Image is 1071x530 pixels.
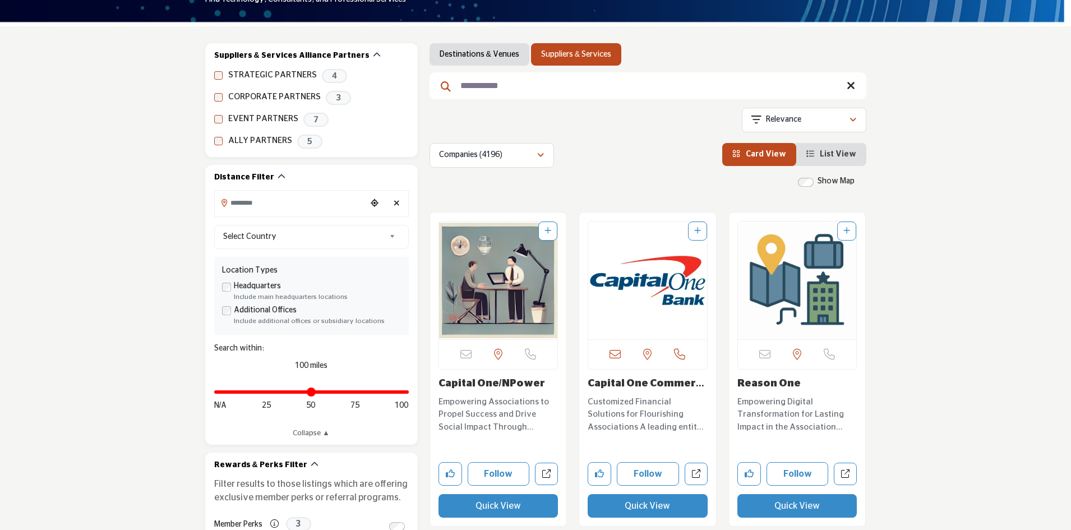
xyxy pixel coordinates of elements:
[440,49,519,60] a: Destinations & Venues
[737,462,761,486] button: Like company
[214,400,227,412] span: N/A
[228,135,292,148] label: ALLY PARTNERS
[588,379,704,401] a: Capital One Commerci...
[588,378,708,390] h3: Capital One Commercial Banking
[297,135,322,149] span: 5
[468,462,530,486] button: Follow
[818,176,855,187] label: Show Map
[737,396,857,434] p: Empowering Digital Transformation for Lasting Impact in the Association Industry Specializing in ...
[214,477,409,504] p: Filter results to those listings which are offering exclusive member perks or referral programs.
[439,222,558,339] img: Capital One/NPower
[214,428,409,439] a: Collapse ▲
[737,379,801,389] a: Reason One
[617,462,679,486] button: Follow
[214,71,223,80] input: STRATEGIC PARTNERS checkbox
[588,222,707,339] a: Open Listing in new tab
[228,91,321,104] label: CORPORATE PARTNERS
[722,143,796,166] li: Card View
[694,227,701,235] a: Add To List
[303,113,329,127] span: 7
[843,227,850,235] a: Add To List
[222,265,401,276] div: Location Types
[796,143,866,166] li: List View
[806,150,856,158] a: View List
[234,292,401,302] div: Include main headquarters locations
[588,393,708,434] a: Customized Financial Solutions for Flourishing Associations A leading entity in the association i...
[234,316,401,326] div: Include additional offices or subsidiary locations
[588,222,707,339] img: Capital One Commercial Banking
[350,400,359,412] span: 75
[685,463,708,486] a: Open capital-one-bank in new tab
[732,150,786,158] a: View Card
[234,305,297,316] label: Additional Offices
[820,150,856,158] span: List View
[438,494,558,518] button: Quick View
[295,362,327,370] span: 100 miles
[214,343,409,354] div: Search within:
[766,114,801,126] p: Relevance
[438,378,558,390] h3: Capital One/NPower
[541,49,611,60] a: Suppliers & Services
[746,150,786,158] span: Card View
[737,393,857,434] a: Empowering Digital Transformation for Lasting Impact in the Association Industry Specializing in ...
[228,113,298,126] label: EVENT PARTNERS
[214,137,223,145] input: ALLY PARTNERS checkbox
[535,463,558,486] a: Open capital-onenpower in new tab
[767,462,829,486] button: Follow
[742,108,866,132] button: Relevance
[738,222,857,339] a: Open Listing in new tab
[439,150,502,161] p: Companies (4196)
[588,462,611,486] button: Like company
[737,494,857,518] button: Quick View
[322,69,347,83] span: 4
[214,115,223,123] input: EVENT PARTNERS checkbox
[544,227,551,235] a: Add To List
[834,463,857,486] a: Open reason-one in new tab
[234,280,281,292] label: Headquarters
[214,93,223,102] input: CORPORATE PARTNERS checkbox
[228,69,317,82] label: STRATEGIC PARTNERS
[306,400,315,412] span: 50
[588,396,708,434] p: Customized Financial Solutions for Flourishing Associations A leading entity in the association i...
[214,172,274,183] h2: Distance Filter
[430,143,554,168] button: Companies (4196)
[439,222,558,339] a: Open Listing in new tab
[737,378,857,390] h3: Reason One
[366,192,383,216] div: Choose your current location
[262,400,271,412] span: 25
[395,400,408,412] span: 100
[389,192,405,216] div: Clear search location
[438,393,558,434] a: Empowering Associations to Propel Success and Drive Social Impact Through Innovation and Expertis...
[438,379,545,389] a: Capital One/NPower
[215,192,366,214] input: Search Location
[214,50,370,62] h2: Suppliers & Services Alliance Partners
[430,72,866,99] input: Search Keyword
[438,462,462,486] button: Like company
[223,230,385,243] span: Select Country
[738,222,857,339] img: Reason One
[214,460,307,471] h2: Rewards & Perks Filter
[438,396,558,434] p: Empowering Associations to Propel Success and Drive Social Impact Through Innovation and Expertis...
[588,494,708,518] button: Quick View
[326,91,351,105] span: 3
